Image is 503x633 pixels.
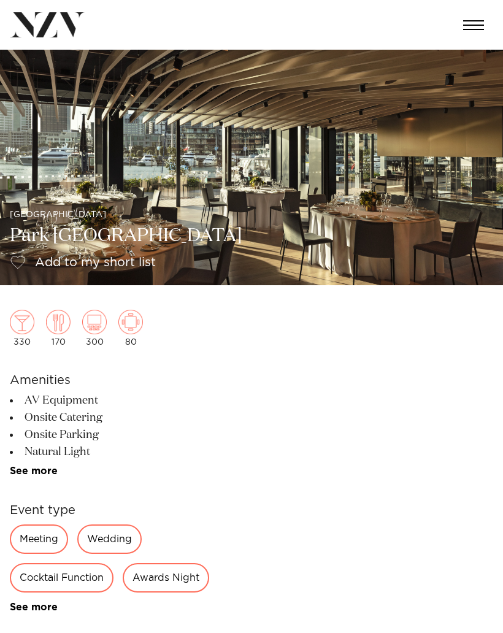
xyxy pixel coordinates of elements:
img: theatre.png [82,310,107,334]
img: nzv-logo.png [10,12,85,37]
div: 170 [46,310,71,347]
div: Awards Night [123,563,209,593]
img: cocktail.png [10,310,34,334]
img: dining.png [46,310,71,334]
h6: Amenities [10,371,210,389]
li: AV Equipment [10,392,210,409]
div: 80 [118,310,143,347]
li: Onsite Parking [10,426,210,443]
h6: Event type [10,501,210,520]
li: Natural Light [10,443,210,461]
div: 330 [10,310,34,347]
div: Meeting [10,524,68,554]
div: Wedding [77,524,142,554]
img: meeting.png [118,310,143,334]
li: Onsite Catering [10,409,210,426]
div: Cocktail Function [10,563,113,593]
div: 300 [82,310,107,347]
